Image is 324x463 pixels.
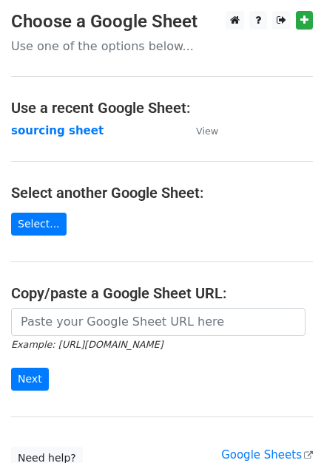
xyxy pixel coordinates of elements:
a: Select... [11,213,67,236]
input: Next [11,368,49,391]
input: Paste your Google Sheet URL here [11,308,306,336]
small: Example: [URL][DOMAIN_NAME] [11,339,163,350]
h3: Choose a Google Sheet [11,11,313,32]
h4: Copy/paste a Google Sheet URL: [11,284,313,302]
small: View [196,126,218,137]
h4: Select another Google Sheet: [11,184,313,202]
a: View [181,124,218,137]
a: sourcing sheet [11,124,104,137]
a: Google Sheets [221,448,313,462]
p: Use one of the options below... [11,38,313,54]
h4: Use a recent Google Sheet: [11,99,313,117]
